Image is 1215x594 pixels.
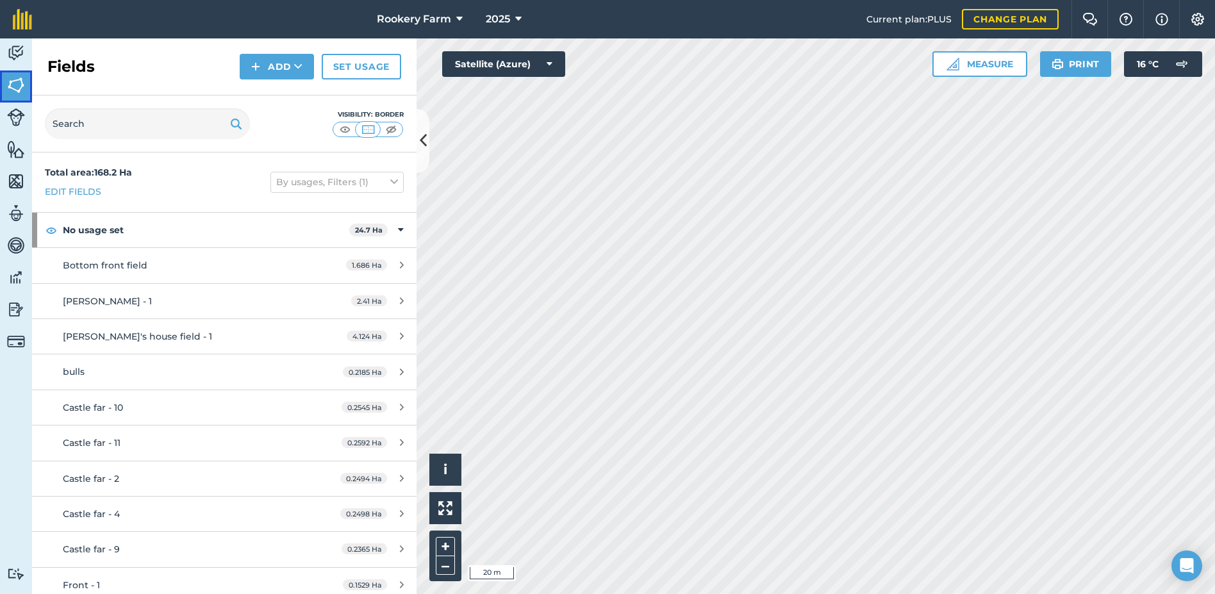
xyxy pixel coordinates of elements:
img: Ruler icon [946,58,959,70]
button: Satellite (Azure) [442,51,565,77]
img: svg+xml;base64,PHN2ZyB4bWxucz0iaHR0cDovL3d3dy53My5vcmcvMjAwMC9zdmciIHdpZHRoPSI1NiIgaGVpZ2h0PSI2MC... [7,172,25,191]
span: Rookery Farm [377,12,451,27]
button: + [436,537,455,556]
span: Castle far - 11 [63,437,120,449]
span: 0.2545 Ha [342,402,387,413]
span: [PERSON_NAME] - 1 [63,295,152,307]
img: svg+xml;base64,PD94bWwgdmVyc2lvbj0iMS4wIiBlbmNvZGluZz0idXRmLTgiPz4KPCEtLSBHZW5lcmF0b3I6IEFkb2JlIE... [7,108,25,126]
span: Castle far - 2 [63,473,119,484]
a: [PERSON_NAME]'s house field - 14.124 Ha [32,319,417,354]
button: i [429,454,461,486]
span: Castle far - 10 [63,402,123,413]
button: By usages, Filters (1) [270,172,404,192]
h2: Fields [47,56,95,77]
a: Edit fields [45,185,101,199]
img: svg+xml;base64,PD94bWwgdmVyc2lvbj0iMS4wIiBlbmNvZGluZz0idXRmLTgiPz4KPCEtLSBHZW5lcmF0b3I6IEFkb2JlIE... [7,236,25,255]
button: Add [240,54,314,79]
img: svg+xml;base64,PHN2ZyB4bWxucz0iaHR0cDovL3d3dy53My5vcmcvMjAwMC9zdmciIHdpZHRoPSIxNyIgaGVpZ2h0PSIxNy... [1155,12,1168,27]
span: Front - 1 [63,579,100,591]
span: 4.124 Ha [347,331,387,342]
a: Castle far - 100.2545 Ha [32,390,417,425]
img: fieldmargin Logo [13,9,32,29]
img: Four arrows, one pointing top left, one top right, one bottom right and the last bottom left [438,501,452,515]
a: Castle far - 40.2498 Ha [32,497,417,531]
span: [PERSON_NAME]'s house field - 1 [63,331,212,342]
a: Bottom front field1.686 Ha [32,248,417,283]
a: bulls0.2185 Ha [32,354,417,389]
img: svg+xml;base64,PHN2ZyB4bWxucz0iaHR0cDovL3d3dy53My5vcmcvMjAwMC9zdmciIHdpZHRoPSI1MCIgaGVpZ2h0PSI0MC... [383,123,399,136]
img: svg+xml;base64,PHN2ZyB4bWxucz0iaHR0cDovL3d3dy53My5vcmcvMjAwMC9zdmciIHdpZHRoPSIxNCIgaGVpZ2h0PSIyNC... [251,59,260,74]
span: 2.41 Ha [351,295,387,306]
img: svg+xml;base64,PHN2ZyB4bWxucz0iaHR0cDovL3d3dy53My5vcmcvMjAwMC9zdmciIHdpZHRoPSIxOSIgaGVpZ2h0PSIyNC... [230,116,242,131]
span: i [443,461,447,477]
img: svg+xml;base64,PHN2ZyB4bWxucz0iaHR0cDovL3d3dy53My5vcmcvMjAwMC9zdmciIHdpZHRoPSI1MCIgaGVpZ2h0PSI0MC... [337,123,353,136]
img: A question mark icon [1118,13,1134,26]
span: Current plan : PLUS [866,12,952,26]
a: [PERSON_NAME] - 12.41 Ha [32,284,417,318]
span: 1.686 Ha [346,260,387,270]
strong: Total area : 168.2 Ha [45,167,132,178]
img: svg+xml;base64,PHN2ZyB4bWxucz0iaHR0cDovL3d3dy53My5vcmcvMjAwMC9zdmciIHdpZHRoPSIxOCIgaGVpZ2h0PSIyNC... [45,222,57,238]
span: 0.2498 Ha [340,508,387,519]
img: A cog icon [1190,13,1205,26]
span: 0.2592 Ha [342,437,387,448]
img: svg+xml;base64,PHN2ZyB4bWxucz0iaHR0cDovL3d3dy53My5vcmcvMjAwMC9zdmciIHdpZHRoPSI1MCIgaGVpZ2h0PSI0MC... [360,123,376,136]
button: Measure [932,51,1027,77]
span: 0.1529 Ha [343,579,387,590]
div: Open Intercom Messenger [1171,550,1202,581]
a: Castle far - 20.2494 Ha [32,461,417,496]
span: Castle far - 4 [63,508,120,520]
button: 16 °C [1124,51,1202,77]
button: – [436,556,455,575]
span: bulls [63,366,85,377]
img: svg+xml;base64,PD94bWwgdmVyc2lvbj0iMS4wIiBlbmNvZGluZz0idXRmLTgiPz4KPCEtLSBHZW5lcmF0b3I6IEFkb2JlIE... [7,333,25,351]
a: Castle far - 110.2592 Ha [32,425,417,460]
img: svg+xml;base64,PD94bWwgdmVyc2lvbj0iMS4wIiBlbmNvZGluZz0idXRmLTgiPz4KPCEtLSBHZW5lcmF0b3I6IEFkb2JlIE... [7,568,25,580]
img: svg+xml;base64,PHN2ZyB4bWxucz0iaHR0cDovL3d3dy53My5vcmcvMjAwMC9zdmciIHdpZHRoPSIxOSIgaGVpZ2h0PSIyNC... [1052,56,1064,72]
img: svg+xml;base64,PHN2ZyB4bWxucz0iaHR0cDovL3d3dy53My5vcmcvMjAwMC9zdmciIHdpZHRoPSI1NiIgaGVpZ2h0PSI2MC... [7,140,25,159]
span: 16 ° C [1137,51,1159,77]
a: Castle far - 90.2365 Ha [32,532,417,566]
strong: 24.7 Ha [355,226,383,235]
span: 0.2185 Ha [343,367,387,377]
span: 2025 [486,12,510,27]
img: Two speech bubbles overlapping with the left bubble in the forefront [1082,13,1098,26]
img: svg+xml;base64,PD94bWwgdmVyc2lvbj0iMS4wIiBlbmNvZGluZz0idXRmLTgiPz4KPCEtLSBHZW5lcmF0b3I6IEFkb2JlIE... [7,204,25,223]
img: svg+xml;base64,PD94bWwgdmVyc2lvbj0iMS4wIiBlbmNvZGluZz0idXRmLTgiPz4KPCEtLSBHZW5lcmF0b3I6IEFkb2JlIE... [7,300,25,319]
img: svg+xml;base64,PD94bWwgdmVyc2lvbj0iMS4wIiBlbmNvZGluZz0idXRmLTgiPz4KPCEtLSBHZW5lcmF0b3I6IEFkb2JlIE... [1169,51,1194,77]
span: 0.2365 Ha [342,543,387,554]
img: svg+xml;base64,PD94bWwgdmVyc2lvbj0iMS4wIiBlbmNvZGluZz0idXRmLTgiPz4KPCEtLSBHZW5lcmF0b3I6IEFkb2JlIE... [7,268,25,287]
a: Change plan [962,9,1059,29]
div: No usage set24.7 Ha [32,213,417,247]
a: Set usage [322,54,401,79]
img: svg+xml;base64,PHN2ZyB4bWxucz0iaHR0cDovL3d3dy53My5vcmcvMjAwMC9zdmciIHdpZHRoPSI1NiIgaGVpZ2h0PSI2MC... [7,76,25,95]
span: Bottom front field [63,260,147,271]
button: Print [1040,51,1112,77]
img: svg+xml;base64,PD94bWwgdmVyc2lvbj0iMS4wIiBlbmNvZGluZz0idXRmLTgiPz4KPCEtLSBHZW5lcmF0b3I6IEFkb2JlIE... [7,44,25,63]
input: Search [45,108,250,139]
strong: No usage set [63,213,349,247]
span: Castle far - 9 [63,543,120,555]
div: Visibility: Border [332,110,404,120]
span: 0.2494 Ha [340,473,387,484]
